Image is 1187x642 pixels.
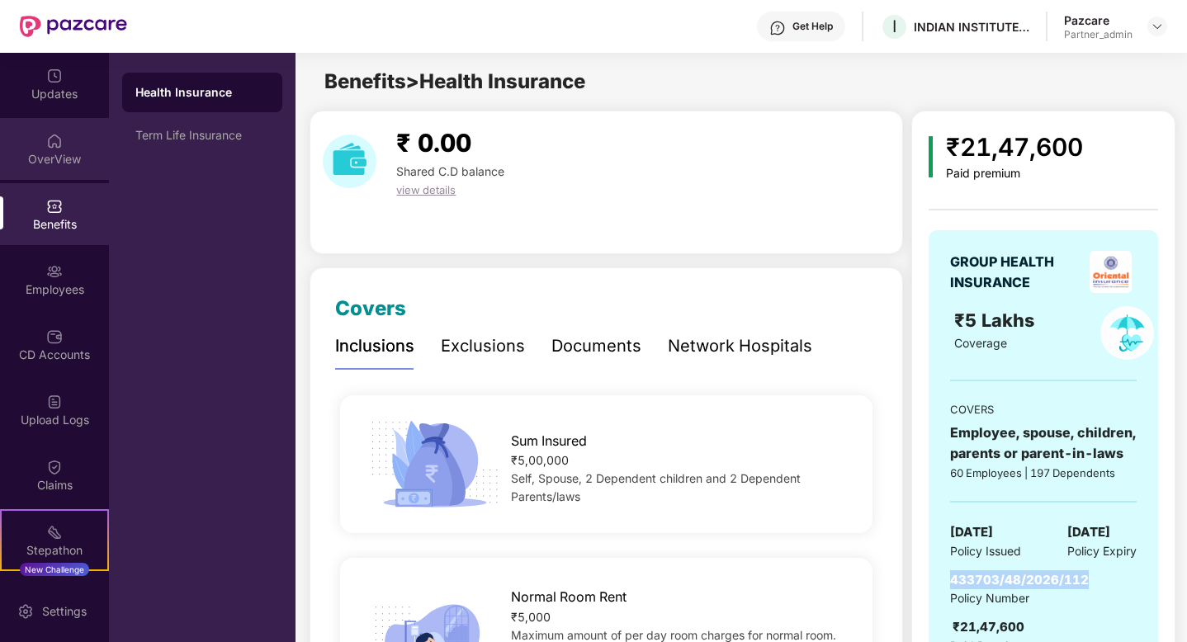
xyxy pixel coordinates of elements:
img: svg+xml;base64,PHN2ZyBpZD0iSGVscC0zMngzMiIgeG1sbnM9Imh0dHA6Ly93d3cudzMub3JnLzIwMDAvc3ZnIiB3aWR0aD... [769,20,786,36]
span: ₹5 Lakhs [954,309,1039,331]
img: svg+xml;base64,PHN2ZyBpZD0iRW1wbG95ZWVzIiB4bWxucz0iaHR0cDovL3d3dy53My5vcmcvMjAwMC9zdmciIHdpZHRoPS... [46,263,63,280]
img: New Pazcare Logo [20,16,127,37]
img: policyIcon [1100,306,1154,360]
img: svg+xml;base64,PHN2ZyBpZD0iQ2xhaW0iIHhtbG5zPSJodHRwOi8vd3d3LnczLm9yZy8yMDAwL3N2ZyIgd2lkdGg9IjIwIi... [46,459,63,475]
img: svg+xml;base64,PHN2ZyB4bWxucz0iaHR0cDovL3d3dy53My5vcmcvMjAwMC9zdmciIHdpZHRoPSIyMSIgaGVpZ2h0PSIyMC... [46,524,63,541]
span: Policy Issued [950,542,1021,560]
span: Normal Room Rent [511,587,627,607]
span: [DATE] [1067,522,1110,542]
img: svg+xml;base64,PHN2ZyBpZD0iQmVuZWZpdHMiIHhtbG5zPSJodHRwOi8vd3d3LnczLm9yZy8yMDAwL3N2ZyIgd2lkdGg9Ij... [46,198,63,215]
div: ₹5,00,000 [511,451,848,470]
div: Documents [551,333,641,359]
img: icon [929,136,933,177]
img: insurerLogo [1090,251,1132,293]
span: [DATE] [950,522,993,542]
span: Covers [335,296,406,320]
div: Get Help [792,20,833,33]
div: Network Hospitals [668,333,812,359]
div: Exclusions [441,333,525,359]
img: svg+xml;base64,PHN2ZyBpZD0iQ0RfQWNjb3VudHMiIGRhdGEtbmFtZT0iQ0QgQWNjb3VudHMiIHhtbG5zPSJodHRwOi8vd3... [46,328,63,345]
span: ₹ 0.00 [396,128,471,158]
span: Coverage [954,336,1007,350]
div: New Challenge [20,563,89,576]
div: Health Insurance [135,84,269,101]
div: ₹21,47,600 [953,617,1024,637]
div: COVERS [950,401,1137,418]
span: Benefits > Health Insurance [324,69,585,93]
div: Inclusions [335,333,414,359]
div: Paid premium [946,167,1083,181]
div: ₹21,47,600 [946,128,1083,167]
div: 60 Employees | 197 Dependents [950,465,1137,481]
span: Policy Number [950,591,1029,605]
img: download [323,135,376,188]
span: Self, Spouse, 2 Dependent children and 2 Dependent Parents/laws [511,471,801,503]
div: Settings [37,603,92,620]
div: Stepathon [2,542,107,559]
img: svg+xml;base64,PHN2ZyBpZD0iSG9tZSIgeG1sbnM9Imh0dHA6Ly93d3cudzMub3JnLzIwMDAvc3ZnIiB3aWR0aD0iMjAiIG... [46,133,63,149]
div: INDIAN INSTITUTE OF PACKAGING [914,19,1029,35]
img: svg+xml;base64,PHN2ZyBpZD0iVXBsb2FkX0xvZ3MiIGRhdGEtbmFtZT0iVXBsb2FkIExvZ3MiIHhtbG5zPSJodHRwOi8vd3... [46,394,63,410]
span: view details [396,183,456,196]
img: icon [365,416,504,513]
span: Shared C.D balance [396,164,504,178]
div: GROUP HEALTH INSURANCE [950,252,1084,293]
div: Pazcare [1064,12,1133,28]
div: Partner_admin [1064,28,1133,41]
div: Employee, spouse, children, parents or parent-in-laws [950,422,1137,464]
span: I [892,17,896,36]
img: svg+xml;base64,PHN2ZyBpZD0iVXBkYXRlZCIgeG1sbnM9Imh0dHA6Ly93d3cudzMub3JnLzIwMDAvc3ZnIiB3aWR0aD0iMj... [46,68,63,84]
span: 433703/48/2026/112 [950,572,1089,588]
span: Policy Expiry [1067,542,1137,560]
img: svg+xml;base64,PHN2ZyBpZD0iU2V0dGluZy0yMHgyMCIgeG1sbnM9Imh0dHA6Ly93d3cudzMub3JnLzIwMDAvc3ZnIiB3aW... [17,603,34,620]
span: Sum Insured [511,431,587,451]
div: ₹5,000 [511,608,848,626]
img: svg+xml;base64,PHN2ZyBpZD0iRHJvcGRvd24tMzJ4MzIiIHhtbG5zPSJodHRwOi8vd3d3LnczLm9yZy8yMDAwL3N2ZyIgd2... [1151,20,1164,33]
div: Term Life Insurance [135,129,269,142]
